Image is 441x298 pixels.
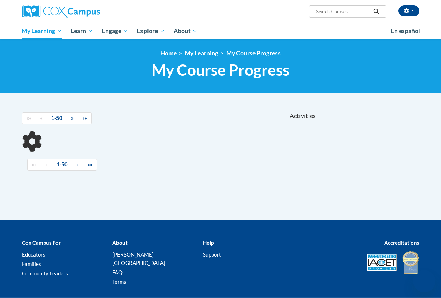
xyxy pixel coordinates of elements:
[82,115,87,121] span: »»
[22,261,41,267] a: Families
[17,23,425,39] div: Main menu
[386,24,425,38] a: En español
[169,23,202,39] a: About
[22,251,45,258] a: Educators
[112,269,125,275] a: FAQs
[137,27,165,35] span: Explore
[174,27,197,35] span: About
[22,270,68,276] a: Community Leaders
[22,5,147,18] a: Cox Campus
[226,49,281,57] a: My Course Progress
[17,23,67,39] a: My Learning
[203,239,214,246] b: Help
[41,159,52,171] a: Previous
[26,115,31,121] span: ««
[22,239,61,246] b: Cox Campus For
[402,250,419,275] img: IDA® Accredited
[371,7,381,16] button: Search
[71,27,93,35] span: Learn
[71,115,74,121] span: »
[152,61,289,79] span: My Course Progress
[22,5,100,18] img: Cox Campus
[36,112,47,124] a: Previous
[160,49,177,57] a: Home
[45,161,48,167] span: «
[112,278,126,285] a: Terms
[132,23,169,39] a: Explore
[66,23,97,39] a: Learn
[40,115,43,121] span: «
[367,254,397,271] img: Accredited IACET® Provider
[22,27,62,35] span: My Learning
[384,239,419,246] b: Accreditations
[102,27,128,35] span: Engage
[112,251,165,266] a: [PERSON_NAME][GEOGRAPHIC_DATA]
[97,23,132,39] a: Engage
[22,112,36,124] a: Begining
[67,112,78,124] a: Next
[47,112,67,124] a: 1-50
[76,161,79,167] span: »
[203,251,221,258] a: Support
[413,270,435,292] iframe: Button to launch messaging window
[52,159,72,171] a: 1-50
[83,159,97,171] a: End
[78,112,92,124] a: End
[72,159,83,171] a: Next
[32,161,37,167] span: ««
[88,161,92,167] span: »»
[27,159,41,171] a: Begining
[290,112,316,120] span: Activities
[112,239,128,246] b: About
[391,27,420,35] span: En español
[185,49,218,57] a: My Learning
[398,5,419,16] button: Account Settings
[315,7,371,16] input: Search Courses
